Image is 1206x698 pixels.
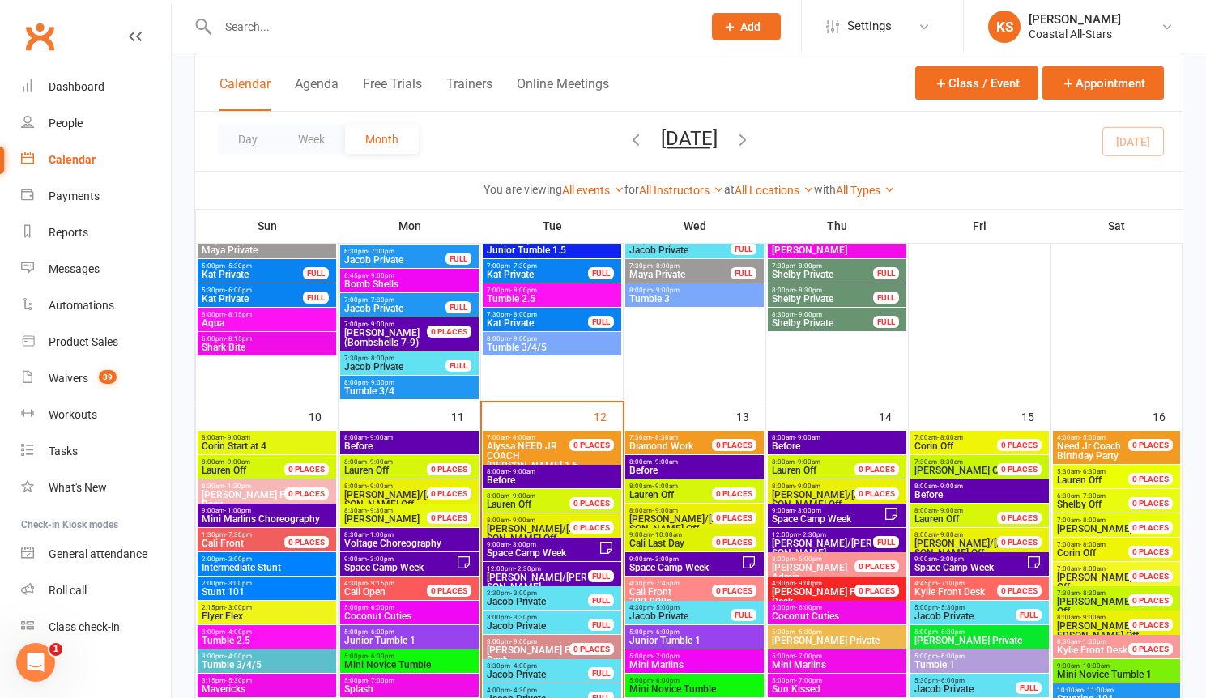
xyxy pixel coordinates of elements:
[814,183,836,196] strong: with
[629,507,731,514] span: 8:00am
[201,318,333,328] span: Aqua
[303,267,329,279] div: FULL
[343,458,446,466] span: 8:00am
[343,304,446,313] span: Jacob Private
[343,321,446,328] span: 7:00pm
[1080,434,1106,441] span: - 5:00am
[303,292,329,304] div: FULL
[1128,546,1173,558] div: 0 PLACES
[847,8,892,45] span: Settings
[446,76,492,111] button: Trainers
[629,555,741,563] span: 9:00am
[201,270,304,279] span: Kat Private
[914,507,1016,514] span: 8:00am
[343,507,446,514] span: 8:30am
[731,267,756,279] div: FULL
[21,178,171,215] a: Payments
[21,105,171,142] a: People
[629,458,761,466] span: 8:00am
[795,458,820,466] span: - 9:00am
[771,294,874,304] span: Shelby Private
[724,183,735,196] strong: at
[484,183,562,196] strong: You are viewing
[368,379,394,386] span: - 9:00pm
[914,555,1026,563] span: 9:00am
[772,465,816,476] span: Lauren Off
[368,355,394,362] span: - 8:00pm
[21,142,171,178] a: Calendar
[21,251,171,287] a: Messages
[712,439,756,451] div: 0 PLACES
[202,489,303,510] span: [PERSON_NAME] Front Desk
[629,434,731,441] span: 7:30am
[1080,541,1106,548] span: - 8:00am
[202,465,246,476] span: Lauren Off
[201,458,304,466] span: 8:00am
[509,492,535,500] span: - 9:00am
[1042,66,1164,100] button: Appointment
[795,262,822,270] span: - 8:00pm
[771,507,884,514] span: 9:00am
[21,215,171,251] a: Reports
[344,513,420,525] span: [PERSON_NAME]
[629,262,731,270] span: 7:30pm
[343,555,456,563] span: 9:00am
[1153,402,1182,429] div: 16
[509,541,536,548] span: - 3:00pm
[225,335,252,343] span: - 8:15pm
[629,489,674,500] span: Lauren Off
[225,555,252,563] span: - 3:00pm
[914,434,1016,441] span: 7:00am
[486,245,618,255] span: Junior Tumble 1.5
[771,441,903,451] span: Before
[1056,434,1148,441] span: 4:00am
[295,76,339,111] button: Agenda
[343,563,456,572] span: Space Camp Week
[284,536,329,548] div: 0 PLACES
[937,555,964,563] span: - 3:00pm
[202,538,244,549] span: Cali Front
[49,80,104,93] div: Dashboard
[771,262,874,270] span: 7:30pm
[629,513,730,534] span: [PERSON_NAME]/[PERSON_NAME] Off
[914,563,1026,572] span: Space Camp Week
[225,287,252,294] span: - 6:00pm
[49,481,107,494] div: What's New
[1051,209,1183,243] th: Sat
[795,555,822,563] span: - 5:00pm
[343,355,446,362] span: 7:30pm
[510,311,537,318] span: - 8:00pm
[661,127,718,150] button: [DATE]
[367,555,394,563] span: - 3:00pm
[343,531,475,538] span: 8:30am
[201,287,304,294] span: 5:30pm
[343,362,446,372] span: Jacob Private
[873,267,899,279] div: FULL
[487,499,531,510] span: Lauren Off
[588,267,614,279] div: FULL
[712,536,756,548] div: 0 PLACES
[731,243,756,255] div: FULL
[278,125,345,154] button: Week
[49,620,120,633] div: Class check-in
[1057,547,1096,559] span: Corin Off
[367,531,394,538] span: - 1:00pm
[486,287,618,294] span: 7:00pm
[771,270,874,279] span: Shelby Private
[368,248,394,255] span: - 7:00pm
[629,287,761,294] span: 8:00pm
[481,209,624,243] th: Tue
[1029,12,1121,27] div: [PERSON_NAME]
[873,316,899,328] div: FULL
[486,517,589,524] span: 8:00am
[344,327,420,338] span: [PERSON_NAME]
[343,483,446,490] span: 8:00am
[799,531,826,538] span: - 2:30pm
[629,531,731,538] span: 9:00am
[445,253,471,265] div: FULL
[486,541,599,548] span: 9:00am
[652,555,679,563] span: - 3:00pm
[21,536,171,572] a: General attendance kiosk mode
[486,270,589,279] span: Kat Private
[771,245,903,255] span: [PERSON_NAME]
